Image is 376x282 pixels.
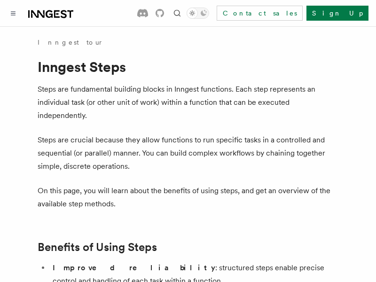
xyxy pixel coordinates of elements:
button: Toggle dark mode [187,8,209,19]
h1: Inngest Steps [38,58,338,75]
p: On this page, you will learn about the benefits of using steps, and get an overview of the availa... [38,184,338,211]
a: Contact sales [217,6,303,21]
p: Steps are crucial because they allow functions to run specific tasks in a controlled and sequenti... [38,133,338,173]
button: Find something... [172,8,183,19]
button: Toggle navigation [8,8,19,19]
a: Benefits of Using Steps [38,241,157,254]
a: Sign Up [306,6,368,21]
strong: Improved reliability [53,263,215,272]
a: Inngest tour [38,38,103,47]
p: Steps are fundamental building blocks in Inngest functions. Each step represents an individual ta... [38,83,338,122]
